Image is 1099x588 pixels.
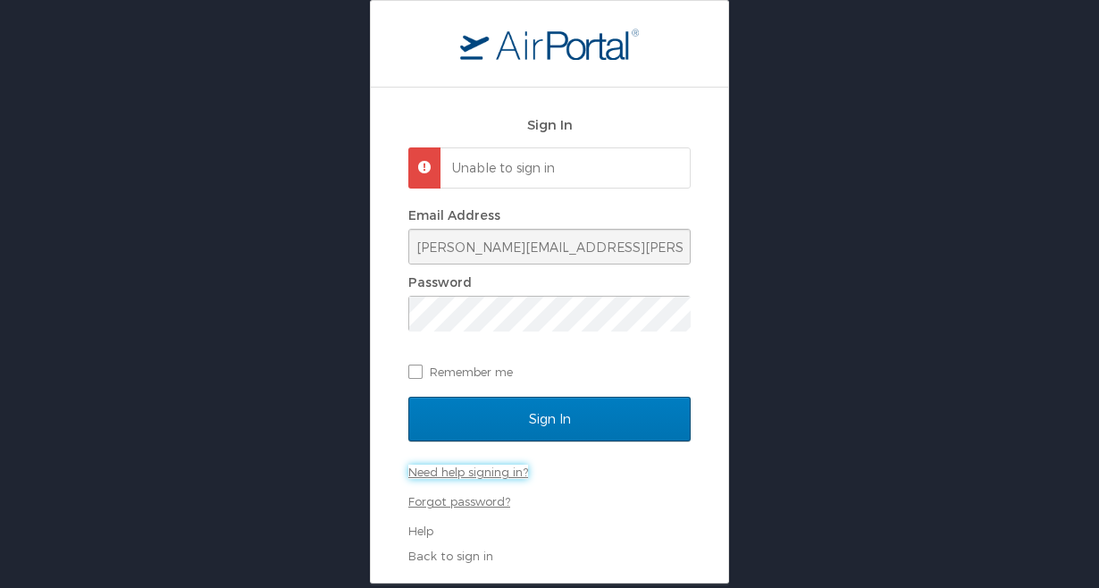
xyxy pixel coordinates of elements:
label: Remember me [408,358,691,385]
a: Back to sign in [408,549,493,563]
a: Forgot password? [408,494,510,508]
h2: Sign In [408,114,691,135]
a: Help [408,524,433,538]
label: Email Address [408,207,500,223]
input: Sign In [408,397,691,441]
label: Password [408,274,472,290]
img: logo [460,28,639,60]
a: Need help signing in? [408,465,528,479]
p: Unable to sign in [452,159,674,177]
